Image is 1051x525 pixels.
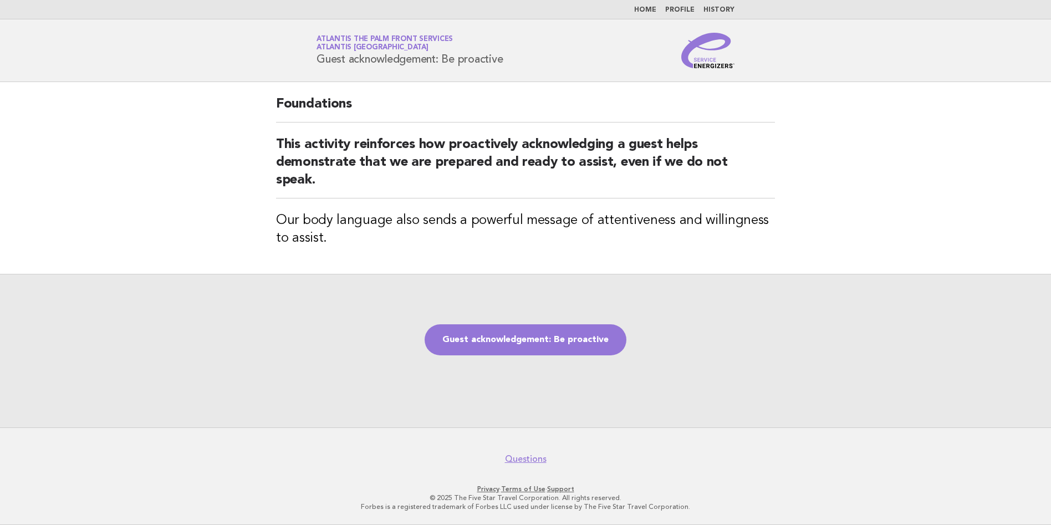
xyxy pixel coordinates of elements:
a: Support [547,485,574,493]
a: Guest acknowledgement: Be proactive [425,324,626,355]
a: Terms of Use [501,485,545,493]
img: Service Energizers [681,33,734,68]
a: Privacy [477,485,499,493]
a: Profile [665,7,695,13]
h2: This activity reinforces how proactively acknowledging a guest helps demonstrate that we are prep... [276,136,775,198]
h2: Foundations [276,95,775,123]
p: · · [186,485,865,493]
span: Atlantis [GEOGRAPHIC_DATA] [317,44,428,52]
a: Questions [505,453,547,465]
h1: Guest acknowledgement: Be proactive [317,36,503,65]
p: Forbes is a registered trademark of Forbes LLC used under license by The Five Star Travel Corpora... [186,502,865,511]
a: Home [634,7,656,13]
p: © 2025 The Five Star Travel Corporation. All rights reserved. [186,493,865,502]
a: History [703,7,734,13]
h3: Our body language also sends a powerful message of attentiveness and willingness to assist. [276,212,775,247]
a: Atlantis The Palm Front ServicesAtlantis [GEOGRAPHIC_DATA] [317,35,453,51]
